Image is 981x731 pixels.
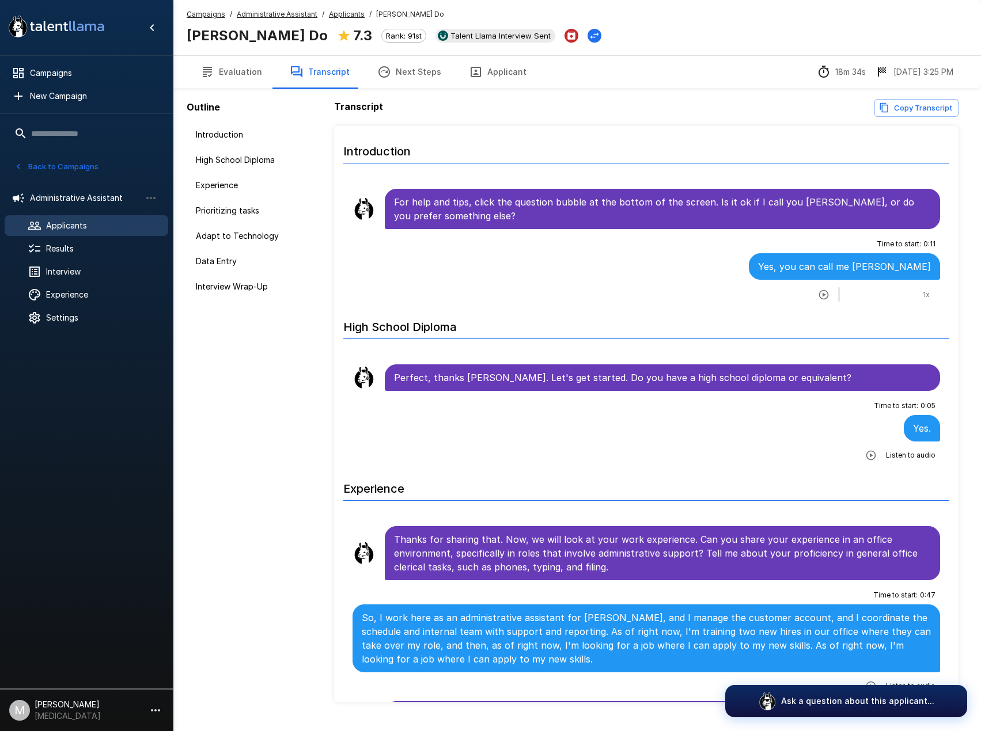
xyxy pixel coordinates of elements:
span: Listen to audio [886,450,935,461]
span: Prioritizing tasks [196,205,311,216]
div: Prioritizing tasks [187,200,320,221]
div: Data Entry [187,251,320,272]
span: High School Diploma [196,154,311,166]
span: Time to start : [877,238,921,250]
button: Next Steps [363,56,455,88]
img: llama_clean.png [353,542,376,565]
span: Talent Llama Interview Sent [446,31,555,40]
button: Evaluation [187,56,276,88]
b: Outline [187,101,220,113]
span: Rank: 91st [382,31,426,40]
p: Ask a question about this applicant... [781,695,934,707]
button: Change Stage [588,29,601,43]
span: / [230,9,232,20]
div: Introduction [187,124,320,145]
u: Campaigns [187,10,225,18]
span: Time to start : [874,400,918,412]
h6: Introduction [343,133,949,163]
b: Transcript [334,101,383,112]
img: logo_glasses@2x.png [758,692,777,710]
p: Yes. [913,421,931,435]
p: 18m 34s [835,66,866,78]
button: Applicant [455,56,540,88]
span: 0 : 05 [921,400,935,412]
span: Interview Wrap-Up [196,281,311,292]
span: / [369,9,372,20]
u: Administrative Assistant [237,10,317,18]
span: Data Entry [196,256,311,267]
u: Applicants [329,10,365,18]
b: 7.3 [353,27,372,44]
div: Interview Wrap-Up [187,276,320,297]
p: For help and tips, click the question bubble at the bottom of the screen. Is it ok if I call you ... [394,195,931,223]
p: [DATE] 3:25 PM [893,66,953,78]
b: [PERSON_NAME] Do [187,27,328,44]
p: Yes, you can call me [PERSON_NAME] [758,260,931,273]
div: Experience [187,175,320,196]
span: Listen to audio [886,680,935,692]
span: [PERSON_NAME] Do [376,9,444,20]
span: Introduction [196,129,311,140]
span: 0 : 11 [923,238,935,250]
p: Thanks for sharing that. Now, we will look at your work experience. Can you share your experience... [394,532,931,574]
img: ukg_logo.jpeg [438,31,448,41]
div: The time between starting and completing the interview [817,65,866,79]
button: Transcript [276,56,363,88]
span: 1 x [923,289,930,300]
button: 1x [917,285,935,304]
span: Time to start : [873,589,918,601]
span: Adapt to Technology [196,230,311,242]
span: / [322,9,324,20]
div: View profile in UKG [435,29,555,43]
img: llama_clean.png [353,366,376,389]
h6: Experience [343,470,949,501]
span: 0 : 47 [920,589,935,601]
button: Archive Applicant [565,29,578,43]
div: Adapt to Technology [187,226,320,246]
img: llama_clean.png [353,197,376,220]
button: Copy transcript [874,99,959,117]
h6: High School Diploma [343,309,949,339]
p: So, I work here as an administrative assistant for [PERSON_NAME], and I manage the customer accou... [362,611,931,666]
p: Perfect, thanks [PERSON_NAME]. Let's get started. Do you have a high school diploma or equivalent? [394,371,931,384]
span: Experience [196,180,311,191]
div: The date and time when the interview was completed [875,65,953,79]
div: High School Diploma [187,150,320,170]
button: Ask a question about this applicant... [725,685,967,717]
